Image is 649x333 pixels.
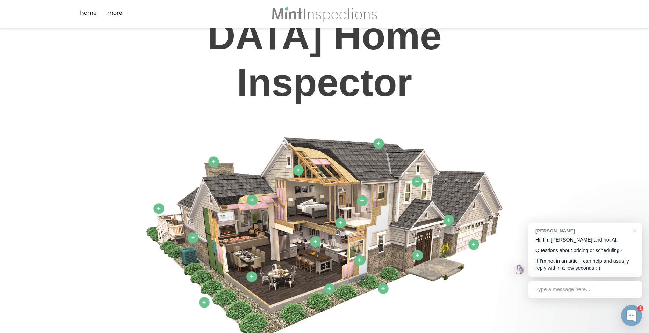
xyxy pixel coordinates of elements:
[107,9,122,20] a: More
[535,258,635,272] p: If I'm not in an attic, I can help and usually reply within a few seconds :-)
[535,236,635,244] p: Hi, I'm [PERSON_NAME] and not AI.
[528,281,642,298] div: Type a message here...
[535,228,628,234] div: [PERSON_NAME]
[271,6,378,22] img: Mint Inspections
[126,9,130,20] a: +
[80,9,97,20] a: Home
[535,247,635,254] p: Questions about pricing or scheduling?
[637,305,643,311] div: 1
[514,264,525,275] img: Josh Molleur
